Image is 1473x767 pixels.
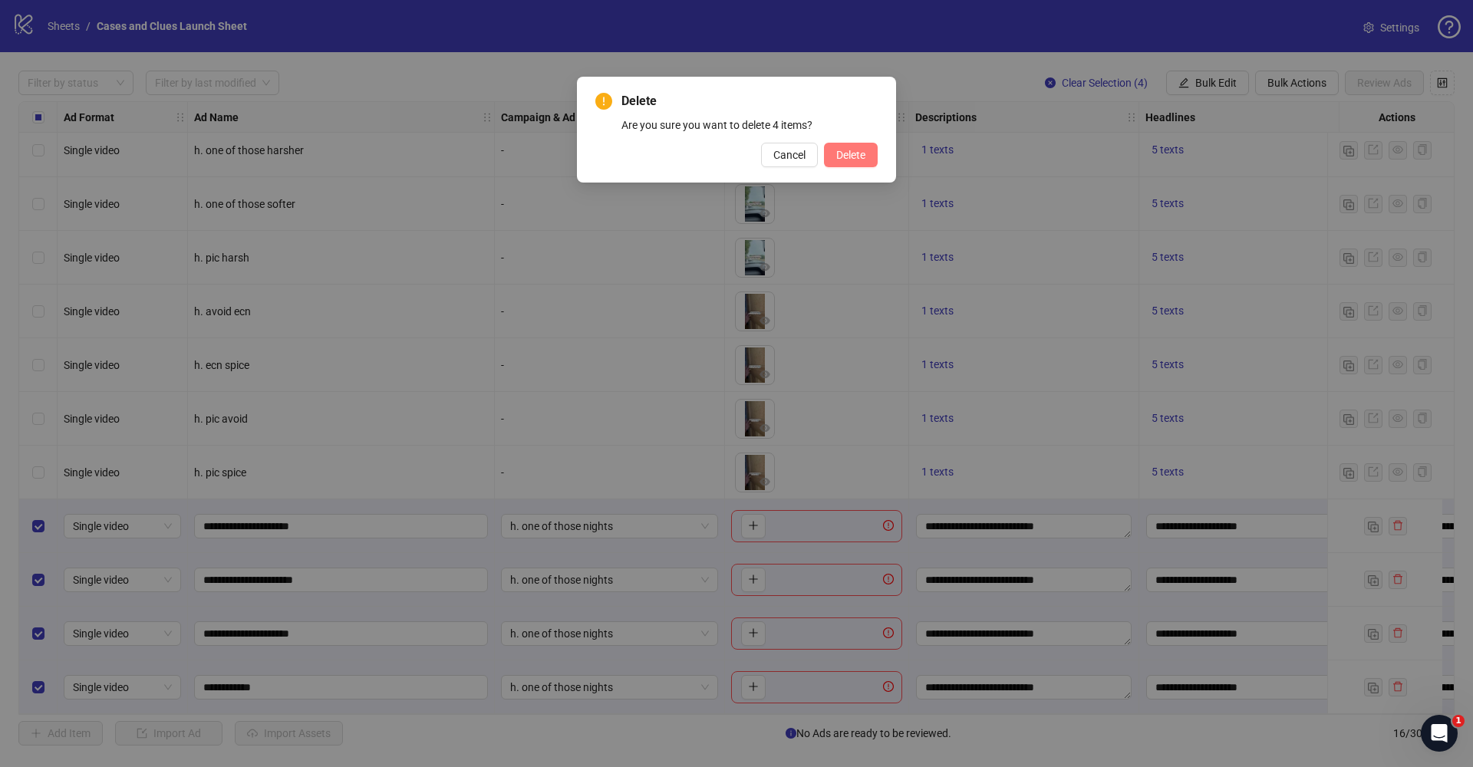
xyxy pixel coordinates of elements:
[1421,715,1458,752] iframe: Intercom live chat
[836,149,865,161] span: Delete
[595,93,612,110] span: exclamation-circle
[621,92,878,110] span: Delete
[824,143,878,167] button: Delete
[621,117,878,133] div: Are you sure you want to delete 4 items?
[773,149,806,161] span: Cancel
[761,143,818,167] button: Cancel
[1452,715,1465,727] span: 1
